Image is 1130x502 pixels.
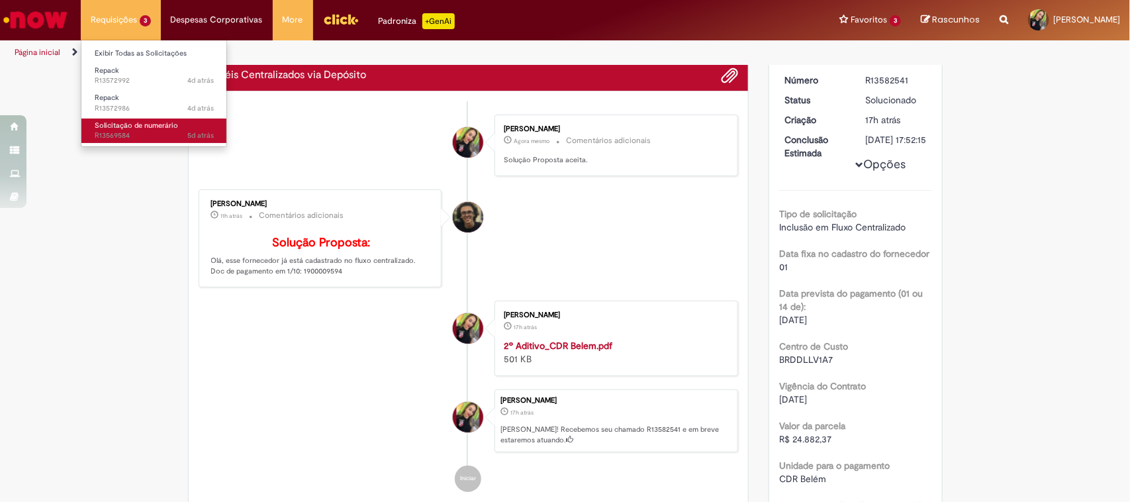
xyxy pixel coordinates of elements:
b: Solução Proposta: [272,235,370,250]
time: 30/09/2025 15:51:06 [514,323,537,331]
h2: Aluguéis Centralizados via Depósito Histórico de tíquete [199,70,367,81]
a: 2º Aditivo_CDR Belem.pdf [504,340,612,352]
img: ServiceNow [1,7,70,33]
time: 27/09/2025 12:34:37 [187,103,214,113]
ul: Requisições [81,40,227,147]
b: Valor da parcela [779,420,845,432]
span: Favoritos [851,13,887,26]
span: R13572992 [95,75,214,86]
div: Shirley Daniela Lisboa Da Silva [453,313,483,344]
a: Aberto R13569584 : Solicitação de numerário [81,119,227,143]
span: [PERSON_NAME] [1053,14,1120,25]
small: Comentários adicionais [566,135,651,146]
p: Solução Proposta aceita. [504,155,724,166]
dt: Conclusão Estimada [775,133,856,160]
dt: Criação [775,113,856,126]
a: Aberto R13572992 : Repack [81,64,227,88]
time: 30/09/2025 15:52:10 [866,114,901,126]
div: 501 KB [504,339,724,366]
span: Despesas Corporativas [171,13,263,26]
span: 3 [890,15,901,26]
a: Página inicial [15,47,60,58]
div: 30/09/2025 15:52:10 [866,113,927,126]
b: Unidade para o pagamento [779,460,890,472]
button: Adicionar anexos [721,67,738,84]
small: Comentários adicionais [259,210,344,221]
time: 27/09/2025 12:36:51 [187,75,214,85]
span: R13572986 [95,103,214,114]
span: Repack [95,93,119,103]
a: Exibir Todas as Solicitações [81,46,227,61]
div: [PERSON_NAME] [500,397,731,405]
span: 17h atrás [510,409,534,417]
div: Shirley Daniela Lisboa Da Silva [453,402,483,432]
span: 4d atrás [187,103,214,113]
span: [DATE] [779,314,807,326]
p: +GenAi [422,13,455,29]
span: Solicitação de numerário [95,121,178,130]
span: Inclusão em Fluxo Centralizado [779,221,906,233]
dt: Número [775,74,856,87]
div: R13582541 [866,74,927,87]
div: Padroniza [379,13,455,29]
span: 4d atrás [187,75,214,85]
span: 5d atrás [187,130,214,140]
b: Vigência do Contrato [779,380,866,392]
span: 11h atrás [221,212,243,220]
time: 30/09/2025 21:59:38 [221,212,243,220]
a: Aberto R13572986 : Repack [81,91,227,115]
b: Data fixa no cadastro do fornecedor [779,248,929,260]
a: Rascunhos [921,14,980,26]
time: 30/09/2025 15:52:10 [510,409,534,417]
div: Solucionado [866,93,927,107]
div: Cleber Gressoni Rodrigues [453,202,483,232]
div: [PERSON_NAME] [211,200,432,208]
span: More [283,13,303,26]
span: Repack [95,66,119,75]
ul: Trilhas de página [10,40,743,65]
p: Olá, esse fornecedor já está cadastrado no fluxo centralizado. Doc de pagamento em 1/10: 1900009594 [211,236,432,277]
b: Tipo de solicitação [779,208,857,220]
b: Centro de Custo [779,340,848,352]
b: Data prevista do pagamento (01 ou 14 de): [779,287,923,313]
span: [DATE] [779,393,807,405]
span: 17h atrás [866,114,901,126]
span: Rascunhos [932,13,980,26]
div: [DATE] 17:52:15 [866,133,927,146]
span: 01 [779,261,788,273]
span: R13569584 [95,130,214,141]
div: Shirley Daniela Lisboa Da Silva [453,127,483,158]
img: click_logo_yellow_360x200.png [323,9,359,29]
span: Agora mesmo [514,137,549,145]
p: [PERSON_NAME]! Recebemos seu chamado R13582541 e em breve estaremos atuando. [500,425,731,445]
span: BRDDLLV1A7 [779,354,833,366]
div: [PERSON_NAME] [504,125,724,133]
span: Requisições [91,13,137,26]
li: Shirley Daniela Lisboa Da Silva [199,389,739,453]
dt: Status [775,93,856,107]
span: 17h atrás [514,323,537,331]
time: 01/10/2025 08:50:58 [514,137,549,145]
span: 3 [140,15,151,26]
span: CDR Belém [779,473,826,485]
span: R$ 24.882,37 [779,433,831,445]
div: [PERSON_NAME] [504,311,724,319]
